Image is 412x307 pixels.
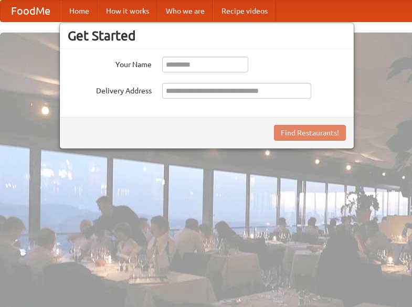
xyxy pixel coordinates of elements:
[274,125,346,141] button: Find Restaurants!
[98,1,157,22] a: How it works
[157,1,213,22] a: Who we are
[68,83,152,96] label: Delivery Address
[61,1,98,22] a: Home
[213,1,276,22] a: Recipe videos
[1,1,61,22] a: FoodMe
[68,28,346,44] h3: Get Started
[68,57,152,70] label: Your Name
